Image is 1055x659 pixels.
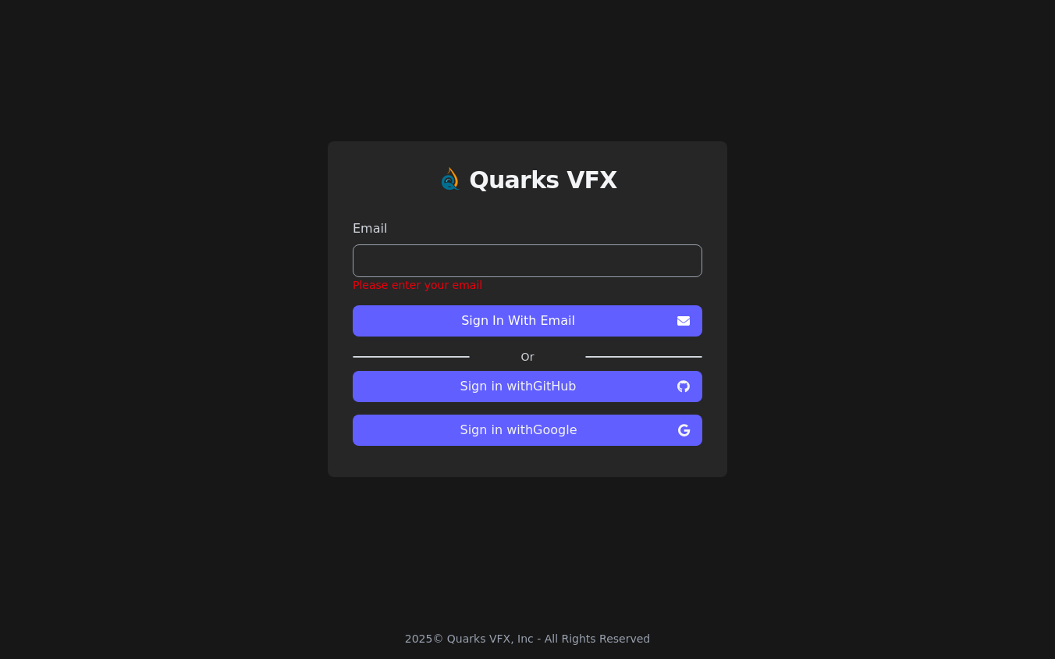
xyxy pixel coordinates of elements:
label: Or [470,349,585,365]
button: Sign in withGoogle [353,415,702,446]
div: Please enter your email [353,277,702,293]
button: Sign In With Email [353,305,702,337]
button: Sign in withGitHub [353,371,702,402]
span: Sign In With Email [365,312,671,330]
span: Sign in with Google [365,421,672,440]
h1: Quarks VFX [469,166,617,194]
label: Email [353,219,702,238]
span: Sign in with GitHub [365,377,671,396]
div: 2025 © Quarks VFX, Inc - All Rights Reserved [405,631,651,647]
a: Quarks VFX [469,166,617,207]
